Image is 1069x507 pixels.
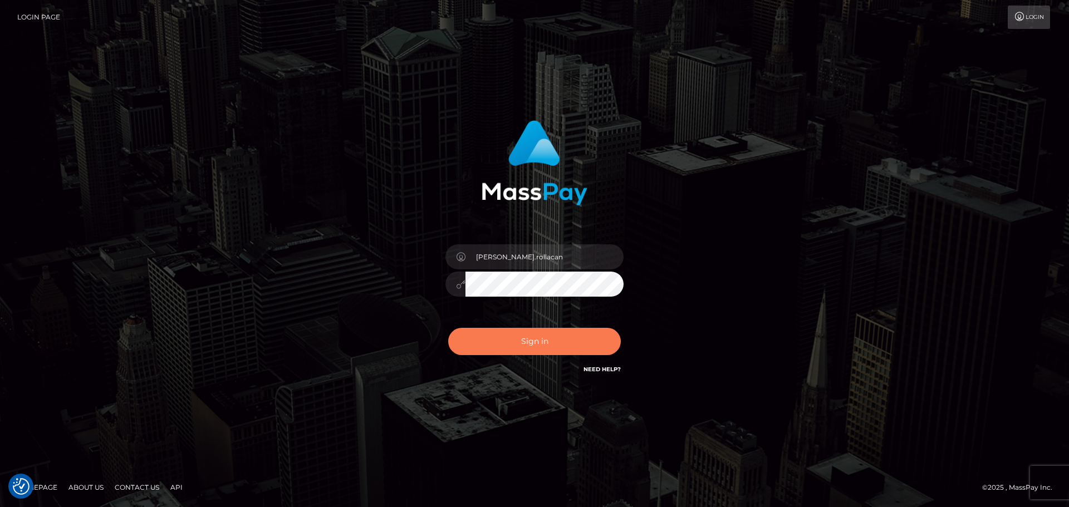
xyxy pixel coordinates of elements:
img: Revisit consent button [13,478,30,495]
a: Need Help? [583,366,621,373]
div: © 2025 , MassPay Inc. [982,481,1061,494]
a: About Us [64,479,108,496]
a: Login Page [17,6,60,29]
img: MassPay Login [482,120,587,205]
button: Sign in [448,328,621,355]
a: Homepage [12,479,62,496]
a: Contact Us [110,479,164,496]
a: Login [1008,6,1050,29]
a: API [166,479,187,496]
button: Consent Preferences [13,478,30,495]
input: Username... [465,244,624,269]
